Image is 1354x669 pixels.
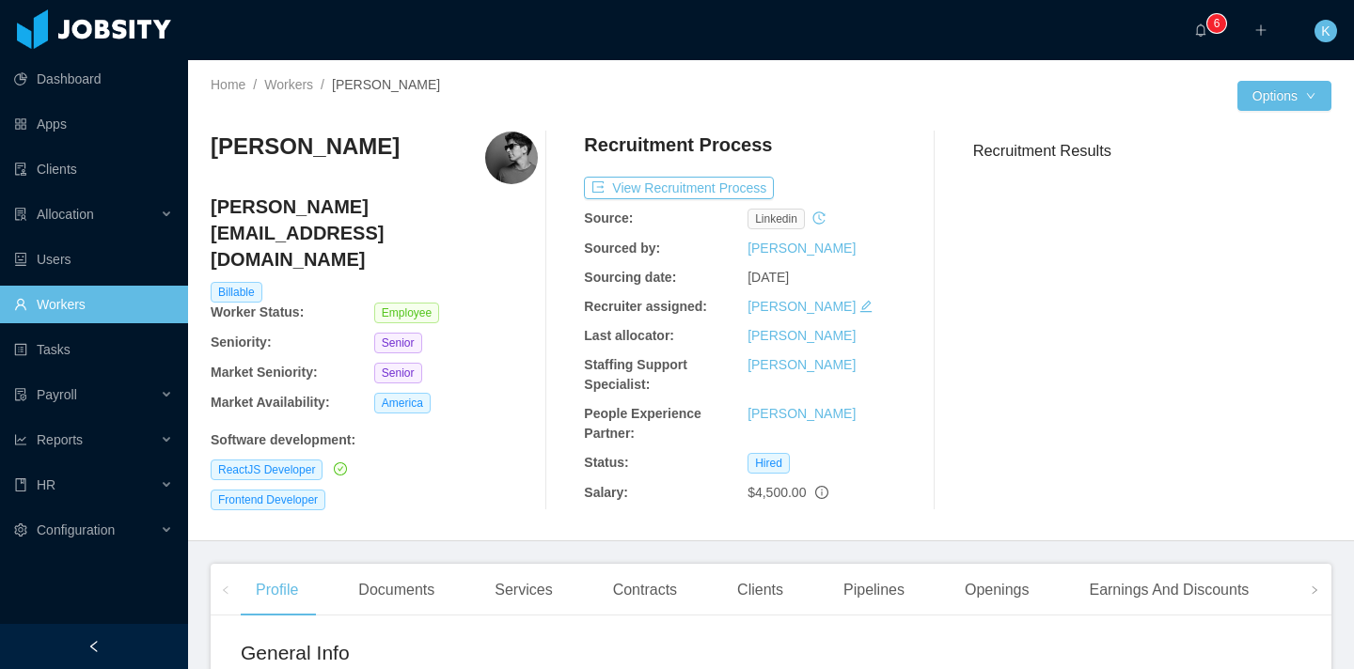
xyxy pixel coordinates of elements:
span: America [374,393,431,413]
span: Employee [374,303,439,323]
b: Market Seniority: [211,365,318,380]
a: icon: exportView Recruitment Process [584,180,774,195]
b: Source: [584,210,633,226]
span: Reports [37,432,83,447]
h4: [PERSON_NAME][EMAIL_ADDRESS][DOMAIN_NAME] [211,194,538,272]
a: icon: profileTasks [14,331,173,368]
h2: General Info [241,638,771,668]
i: icon: bell [1194,23,1207,37]
span: ReactJS Developer [211,459,323,480]
i: icon: book [14,478,27,491]
b: Worker Status: [211,304,304,319]
a: icon: pie-chartDashboard [14,60,173,98]
span: [DATE] [748,270,789,285]
div: Contracts [598,564,692,616]
a: icon: appstoreApps [14,105,173,143]
span: info-circle [815,486,828,499]
div: Profile [241,564,313,616]
b: Status: [584,455,628,470]
sup: 6 [1207,14,1226,33]
p: 6 [1214,14,1220,33]
b: People Experience Partner: [584,406,701,441]
b: Staffing Support Specialist: [584,357,687,392]
a: [PERSON_NAME] [748,299,856,314]
span: Payroll [37,387,77,402]
i: icon: file-protect [14,388,27,401]
h3: Recruitment Results [973,139,1331,163]
span: Allocation [37,207,94,222]
span: Configuration [37,522,115,537]
div: Openings [950,564,1045,616]
a: Workers [264,77,313,92]
span: Frontend Developer [211,490,325,510]
div: Earnings And Discounts [1074,564,1264,616]
img: b296efea-444c-4f00-8677-441f02b67a91_668d7be85fdc1-400w.png [485,132,538,184]
b: Software development : [211,432,355,447]
span: Senior [374,333,422,353]
b: Recruiter assigned: [584,299,707,314]
span: Senior [374,363,422,383]
div: Pipelines [828,564,920,616]
i: icon: left [221,585,230,595]
i: icon: plus [1254,23,1267,37]
a: icon: userWorkers [14,286,173,323]
i: icon: setting [14,523,27,537]
div: Services [480,564,567,616]
span: [PERSON_NAME] [332,77,440,92]
h3: [PERSON_NAME] [211,132,400,162]
span: linkedin [748,209,805,229]
span: / [253,77,257,92]
i: icon: edit [859,300,873,313]
b: Sourcing date: [584,270,676,285]
button: icon: exportView Recruitment Process [584,177,774,199]
i: icon: solution [14,208,27,221]
a: [PERSON_NAME] [748,357,856,372]
div: Clients [722,564,798,616]
a: icon: check-circle [330,461,347,476]
h4: Recruitment Process [584,132,772,158]
a: Home [211,77,245,92]
span: Billable [211,282,262,303]
button: Optionsicon: down [1237,81,1331,111]
span: HR [37,477,55,492]
a: icon: auditClients [14,150,173,188]
b: Last allocator: [584,328,674,343]
span: Hired [748,453,790,474]
b: Market Availability: [211,395,330,410]
span: / [321,77,324,92]
span: K [1321,20,1330,42]
i: icon: line-chart [14,433,27,446]
div: Documents [343,564,449,616]
i: icon: right [1310,585,1319,595]
i: icon: check-circle [334,462,347,475]
a: icon: robotUsers [14,241,173,278]
a: [PERSON_NAME] [748,328,856,343]
b: Salary: [584,485,628,500]
span: $4,500.00 [748,485,806,500]
b: Seniority: [211,334,272,350]
b: Sourced by: [584,241,660,256]
a: [PERSON_NAME] [748,406,856,421]
a: [PERSON_NAME] [748,241,856,256]
i: icon: history [812,211,826,225]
